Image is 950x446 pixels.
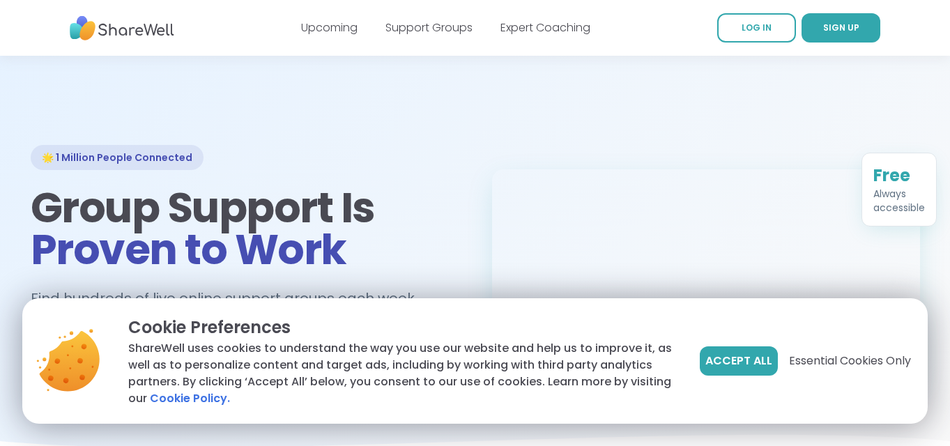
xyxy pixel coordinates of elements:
[70,9,174,47] img: ShareWell Nav Logo
[705,353,772,369] span: Accept All
[500,20,590,36] a: Expert Coaching
[873,187,925,215] div: Always accessible
[823,22,859,33] span: SIGN UP
[301,20,358,36] a: Upcoming
[742,22,772,33] span: LOG IN
[873,164,925,187] div: Free
[128,315,677,340] p: Cookie Preferences
[717,13,796,43] a: LOG IN
[31,287,432,310] h2: Find hundreds of live online support groups each week.
[802,13,880,43] a: SIGN UP
[128,340,677,407] p: ShareWell uses cookies to understand the way you use our website and help us to improve it, as we...
[385,20,473,36] a: Support Groups
[789,353,911,369] span: Essential Cookies Only
[31,187,459,270] h1: Group Support Is
[700,346,778,376] button: Accept All
[150,390,230,407] a: Cookie Policy.
[31,220,346,279] span: Proven to Work
[31,145,204,170] div: 🌟 1 Million People Connected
